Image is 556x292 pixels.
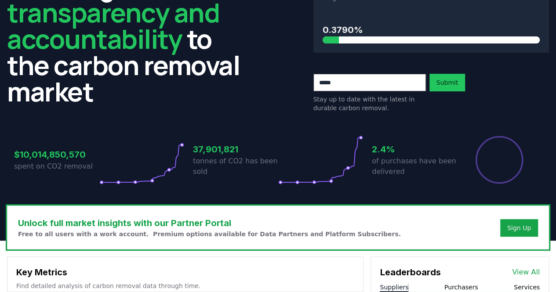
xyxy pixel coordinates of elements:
[16,281,354,290] p: Find detailed analysis of carbon removal data through time.
[14,148,99,161] h3: $10,014,850,570
[193,143,278,156] h3: 37,901,821
[429,74,465,91] button: Submit
[323,23,540,36] h3: 0.3790%
[512,267,540,278] a: View All
[514,283,540,292] button: Services
[193,156,278,177] p: tonnes of CO2 has been sold
[444,283,478,292] button: Purchasers
[380,266,440,279] h3: Leaderboards
[372,156,457,177] p: of purchases have been delivered
[18,230,401,238] p: Free to all users with a work account. Premium options available for Data Partners and Platform S...
[16,266,354,279] h3: Key Metrics
[372,143,457,156] h3: 2.4%
[313,95,426,112] p: Stay up to date with the latest in durable carbon removal.
[18,216,401,230] h3: Unlock full market insights with our Partner Portal
[500,219,538,237] button: Sign Up
[380,283,408,292] button: Suppliers
[507,224,531,232] a: Sign Up
[14,161,99,172] p: spent on CO2 removal
[475,135,524,184] div: Percentage of sales delivered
